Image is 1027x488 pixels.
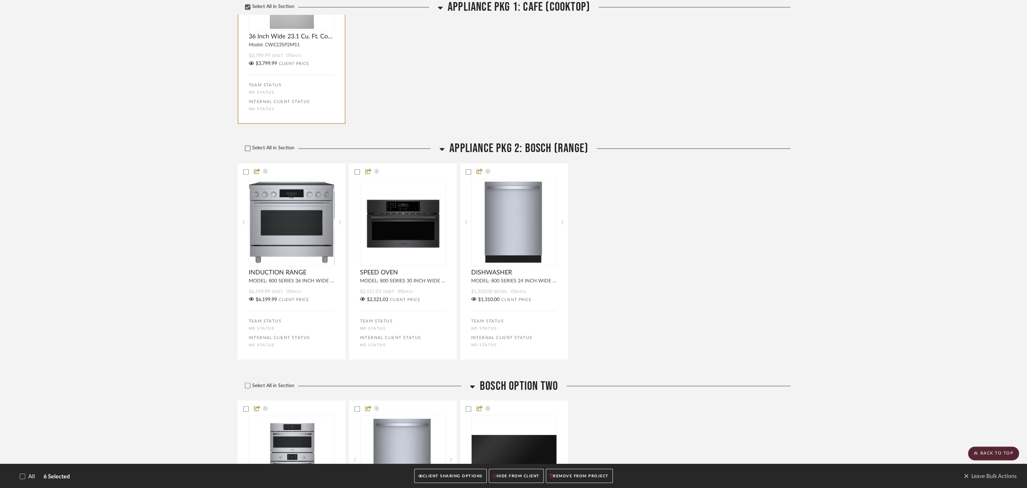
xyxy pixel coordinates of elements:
[968,447,1019,460] scroll-to-top-button: BACK TO TOP
[501,297,532,302] span: CLIENT PRICE
[238,383,296,388] label: Select All in Section
[272,289,283,293] span: DNET
[293,54,302,58] span: M/U
[238,4,296,10] label: Select All in Section
[286,53,302,58] span: 0%
[360,326,446,330] div: No STATUS
[249,90,334,95] div: No STATUS
[279,297,309,302] span: CLIENT PRICE
[414,469,486,483] button: CLIENT SHARING OPTIONS
[249,289,270,294] span: $6,199.99
[249,342,334,347] div: No STATUS
[249,334,310,341] label: INTERNAL CLIENT STATUS
[461,266,567,276] div: DISHWASHER
[256,297,277,302] span: $6,199.99
[28,473,35,480] span: All
[44,472,70,480] span: 6 Selected
[390,297,420,302] span: CLIENT PRICE
[238,276,345,284] div: MODEL: 800 SERIES 36 INCH WIDE 3.7 CU. FT. FREE STANDING ELECTRIC INDUCTION RANGE WITH MULTI-RACK...
[471,326,557,330] div: No STATUS
[238,266,345,276] div: INDUCTION RANGE
[272,54,283,58] span: DNET
[472,435,557,484] img: INDUCTION COOKTOP
[350,276,456,284] div: MODEL: 800 SERIES 30 INCH WIDE 1.6 CU. FT. SINGLE WALL OVEM WITH SPEEDCHEF
[238,30,345,40] div: 36 Inch Wide 23.1 Cu. Ft. Counter Depth French Door Refrigerator with Internal Dispenser and Wi-F...
[398,289,413,294] span: 0%
[249,98,310,105] label: INTERNAL CLIENT STATUS
[249,180,334,265] img: INDUCTION RANGE
[249,317,282,324] label: TEAM STATUS
[383,289,394,293] span: DNET
[360,334,421,341] label: INTERNAL CLIENT STATUS
[964,471,1017,481] span: Leave Bulk Actions
[404,289,413,293] span: M/U
[286,289,302,294] span: 0%
[360,182,445,261] img: SPEED OVEN
[238,145,296,151] label: Select All in Section
[471,289,493,294] span: $1,310.00
[350,266,456,276] div: SPEED OVEN
[249,179,334,266] div: 0
[249,107,334,111] div: No STATUS
[546,469,613,483] button: REMOVE FROM PROJECT
[511,289,526,294] span: 0%
[279,61,309,67] span: CLIENT PRICE
[249,326,334,330] div: No STATUS
[293,289,302,293] span: M/U
[517,289,526,293] span: M/U
[360,289,381,294] span: $2,521.03
[256,61,277,67] span: $3,799.99
[478,297,500,302] span: $1,310.00
[461,276,567,284] div: MODEL: 800 SERIES 24 INCH WIDE 15 PLACE SETTING BUILT-IN PANEL READY TOP CONTROL DISHWASHER WITH ...
[360,179,445,266] div: 0
[249,82,282,88] label: TEAM STATUS
[489,469,544,483] button: HIDE FROM CLIENT
[471,317,504,324] label: TEAM STATUS
[449,141,588,156] span: APPLIANCE PKG 2: BOSCH (RANGE)
[494,289,507,293] span: Retail
[471,342,557,347] div: No STATUS
[471,334,533,341] label: INTERNAL CLIENT STATUS
[360,342,446,347] div: No STATUS
[483,179,544,266] img: DISHWASHER
[360,317,393,324] label: TEAM STATUS
[367,297,388,302] span: $2,521.03
[249,53,270,58] span: $3,799.99
[238,40,345,48] div: Model: CWE23SP2MS1
[480,378,558,393] span: BOSCH OPTION TWO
